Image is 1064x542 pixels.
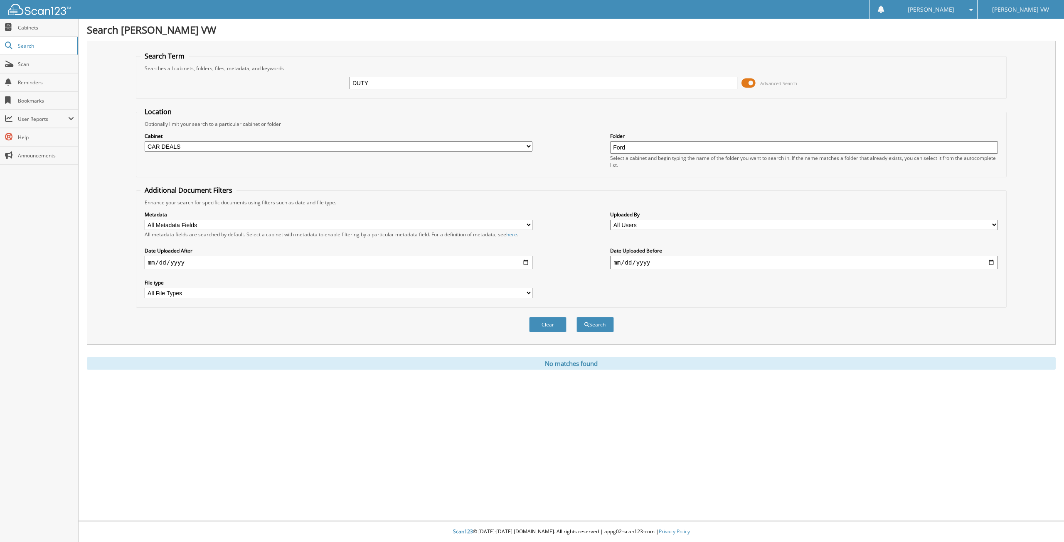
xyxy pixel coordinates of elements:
[506,231,517,238] a: here
[140,52,189,61] legend: Search Term
[18,134,74,141] span: Help
[18,79,74,86] span: Reminders
[18,24,74,31] span: Cabinets
[659,528,690,535] a: Privacy Policy
[610,211,998,218] label: Uploaded By
[145,256,532,269] input: start
[140,199,1002,206] div: Enhance your search for specific documents using filters such as date and file type.
[140,65,1002,72] div: Searches all cabinets, folders, files, metadata, and keywords
[140,120,1002,128] div: Optionally limit your search to a particular cabinet or folder
[8,4,71,15] img: scan123-logo-white.svg
[453,528,473,535] span: Scan123
[610,247,998,254] label: Date Uploaded Before
[87,23,1056,37] h1: Search [PERSON_NAME] VW
[18,115,68,123] span: User Reports
[992,7,1049,12] span: [PERSON_NAME] VW
[908,7,954,12] span: [PERSON_NAME]
[18,152,74,159] span: Announcements
[760,80,797,86] span: Advanced Search
[140,186,236,195] legend: Additional Document Filters
[576,317,614,332] button: Search
[145,132,532,140] label: Cabinet
[610,132,998,140] label: Folder
[18,61,74,68] span: Scan
[145,279,532,286] label: File type
[87,357,1056,370] div: No matches found
[529,317,566,332] button: Clear
[145,247,532,254] label: Date Uploaded After
[18,42,73,49] span: Search
[140,107,176,116] legend: Location
[145,211,532,218] label: Metadata
[610,155,998,169] div: Select a cabinet and begin typing the name of the folder you want to search in. If the name match...
[79,522,1064,542] div: © [DATE]-[DATE] [DOMAIN_NAME]. All rights reserved | appg02-scan123-com |
[145,231,532,238] div: All metadata fields are searched by default. Select a cabinet with metadata to enable filtering b...
[18,97,74,104] span: Bookmarks
[610,256,998,269] input: end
